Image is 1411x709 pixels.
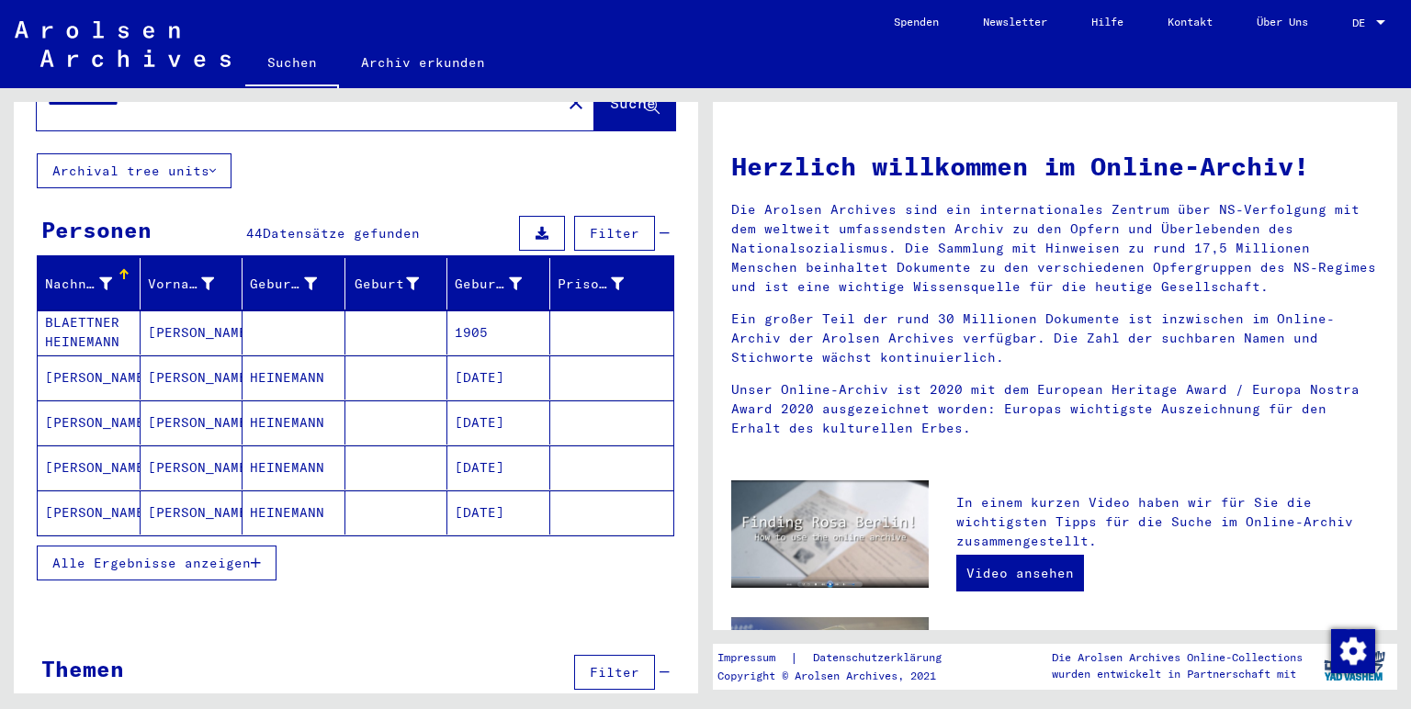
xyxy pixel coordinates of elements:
[243,400,345,445] mat-cell: HEINEMANN
[717,648,964,668] div: |
[956,493,1379,551] p: In einem kurzen Video haben wir für Sie die wichtigsten Tipps für die Suche im Online-Archiv zusa...
[141,310,243,354] mat-cell: [PERSON_NAME]
[447,310,550,354] mat-cell: 1905
[246,225,263,242] span: 44
[345,258,448,309] mat-header-cell: Geburt‏
[798,648,964,668] a: Datenschutzerklärung
[1331,629,1375,673] img: Zustimmung ändern
[590,664,639,681] span: Filter
[1052,649,1303,666] p: Die Arolsen Archives Online-Collections
[339,40,507,84] a: Archiv erkunden
[148,269,243,298] div: Vorname
[590,225,639,242] span: Filter
[243,355,345,400] mat-cell: HEINEMANN
[243,490,345,535] mat-cell: HEINEMANN
[447,445,550,490] mat-cell: [DATE]
[141,445,243,490] mat-cell: [PERSON_NAME]
[731,200,1379,297] p: Die Arolsen Archives sind ein internationales Zentrum über NS-Verfolgung mit dem weltweit umfasse...
[38,310,141,354] mat-cell: BLAETTNER HEINEMANN
[574,216,655,251] button: Filter
[141,258,243,309] mat-header-cell: Vorname
[250,269,344,298] div: Geburtsname
[41,213,152,246] div: Personen
[956,555,1084,591] a: Video ansehen
[717,668,964,684] p: Copyright © Arolsen Archives, 2021
[52,555,251,571] span: Alle Ergebnisse anzeigen
[263,225,420,242] span: Datensätze gefunden
[1352,17,1372,29] span: DE
[455,275,522,294] div: Geburtsdatum
[141,355,243,400] mat-cell: [PERSON_NAME]
[37,153,231,188] button: Archival tree units
[731,480,929,588] img: video.jpg
[37,546,277,580] button: Alle Ergebnisse anzeigen
[594,73,675,130] button: Suche
[717,648,790,668] a: Impressum
[1052,666,1303,682] p: wurden entwickelt in Partnerschaft mit
[731,309,1379,367] p: Ein großer Teil der rund 30 Millionen Dokumente ist inzwischen im Online-Archiv der Arolsen Archi...
[45,269,140,298] div: Nachname
[15,21,231,67] img: Arolsen_neg.svg
[455,269,549,298] div: Geburtsdatum
[38,355,141,400] mat-cell: [PERSON_NAME]
[38,490,141,535] mat-cell: [PERSON_NAME]
[141,490,243,535] mat-cell: [PERSON_NAME]
[45,275,112,294] div: Nachname
[447,400,550,445] mat-cell: [DATE]
[353,275,420,294] div: Geburt‏
[558,269,652,298] div: Prisoner #
[243,258,345,309] mat-header-cell: Geburtsname
[731,380,1379,438] p: Unser Online-Archiv ist 2020 mit dem European Heritage Award / Europa Nostra Award 2020 ausgezeic...
[447,355,550,400] mat-cell: [DATE]
[1320,643,1389,689] img: yv_logo.png
[141,400,243,445] mat-cell: [PERSON_NAME]
[558,84,594,120] button: Clear
[1330,628,1374,672] div: Zustimmung ändern
[731,147,1379,186] h1: Herzlich willkommen im Online-Archiv!
[447,258,550,309] mat-header-cell: Geburtsdatum
[610,94,656,112] span: Suche
[447,490,550,535] mat-cell: [DATE]
[250,275,317,294] div: Geburtsname
[353,269,447,298] div: Geburt‏
[148,275,215,294] div: Vorname
[245,40,339,88] a: Suchen
[574,655,655,690] button: Filter
[243,445,345,490] mat-cell: HEINEMANN
[558,275,625,294] div: Prisoner #
[38,258,141,309] mat-header-cell: Nachname
[41,652,124,685] div: Themen
[565,92,587,114] mat-icon: close
[38,445,141,490] mat-cell: [PERSON_NAME]
[38,400,141,445] mat-cell: [PERSON_NAME]
[550,258,674,309] mat-header-cell: Prisoner #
